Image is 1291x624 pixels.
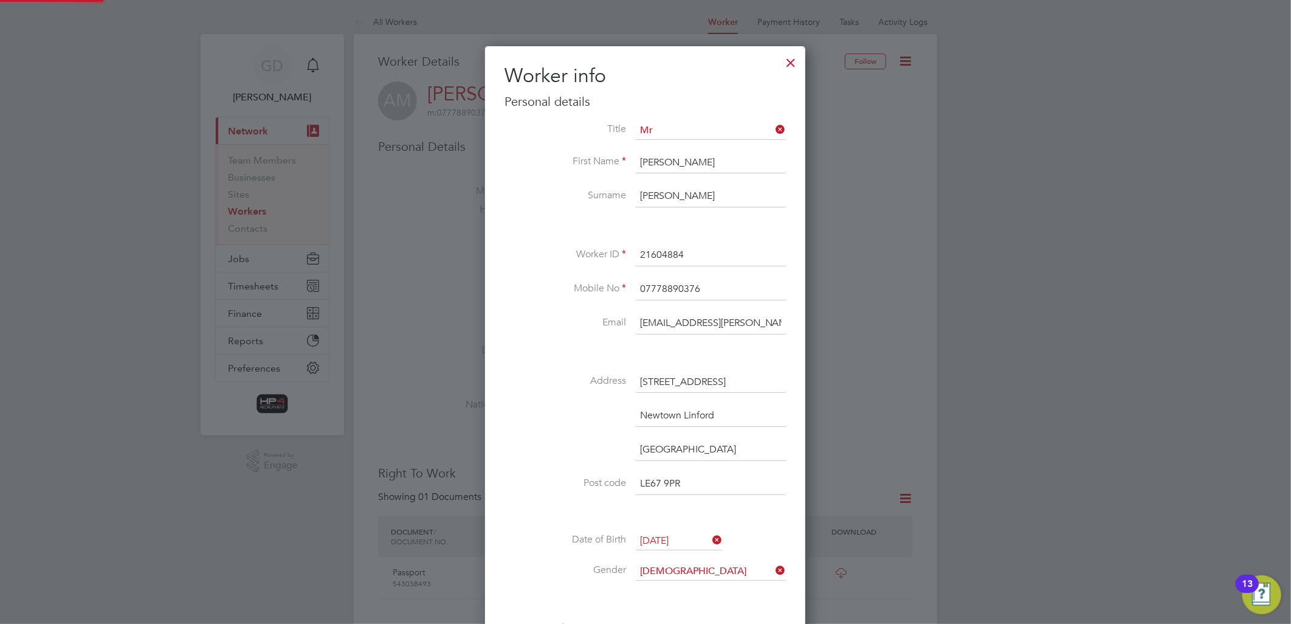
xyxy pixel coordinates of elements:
label: Address [504,375,626,387]
label: Title [504,123,626,136]
label: Date of Birth [504,533,626,546]
label: Worker ID [504,248,626,261]
label: Post code [504,477,626,490]
div: 13 [1242,584,1253,600]
input: Select one [636,532,722,550]
input: Address line 1 [636,372,786,393]
label: Email [504,316,626,329]
label: Gender [504,564,626,577]
h3: Personal details [504,94,786,109]
input: Address line 2 [636,405,786,427]
label: Mobile No [504,282,626,295]
h2: Worker info [504,63,786,89]
input: Select one [636,122,786,140]
button: Open Resource Center, 13 new notifications [1242,575,1281,614]
input: Select one [636,563,786,581]
label: First Name [504,155,626,168]
label: Surname [504,189,626,202]
input: Address line 3 [636,439,786,461]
